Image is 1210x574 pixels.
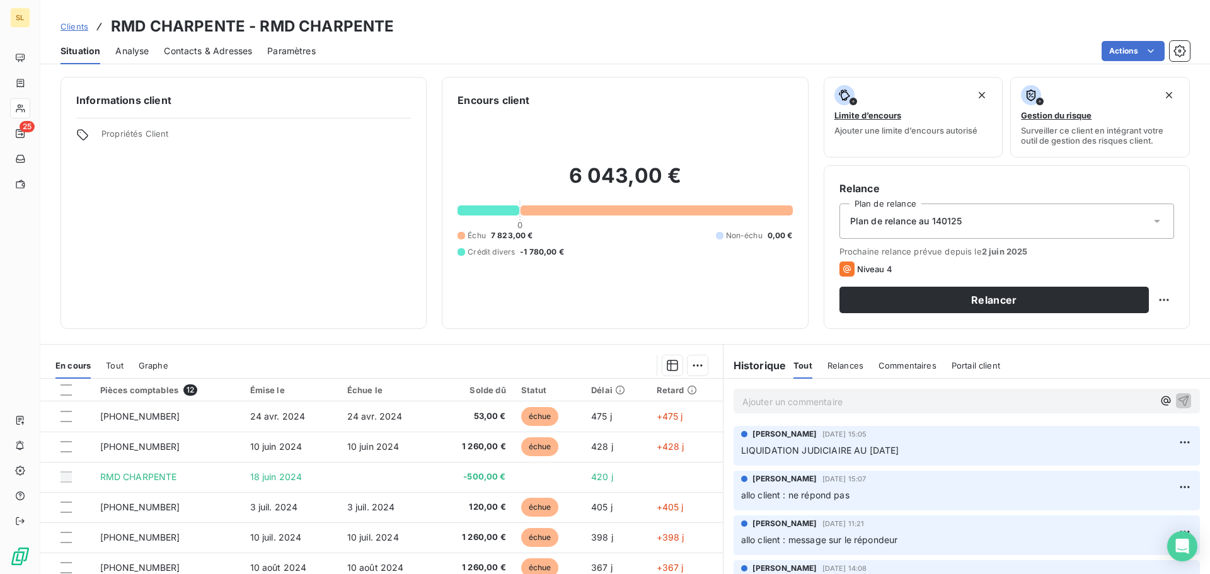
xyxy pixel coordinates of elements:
span: -1 780,00 € [520,246,564,258]
span: [PHONE_NUMBER] [100,502,180,512]
span: [PERSON_NAME] [752,428,817,440]
span: 120,00 € [442,501,505,514]
span: 367 j [591,562,613,573]
span: Surveiller ce client en intégrant votre outil de gestion des risques client. [1021,125,1179,146]
span: [DATE] 11:21 [822,520,865,527]
span: allo client : ne répond pas [741,490,850,500]
span: 10 juil. 2024 [250,532,302,542]
span: 0 [517,220,522,230]
div: Open Intercom Messenger [1167,531,1197,561]
span: Paramètres [267,45,316,57]
span: 12 [183,384,197,396]
span: [DATE] 15:05 [822,430,867,438]
div: Émise le [250,385,332,395]
h2: 6 043,00 € [458,163,792,201]
span: [PHONE_NUMBER] [100,532,180,542]
span: +405 j [657,502,684,512]
span: +475 j [657,411,683,422]
span: 10 juin 2024 [347,441,400,452]
div: Échue le [347,385,427,395]
span: allo client : message sur le répondeur [741,534,898,545]
img: Logo LeanPay [10,546,30,566]
span: 10 août 2024 [250,562,307,573]
span: 2 juin 2025 [982,246,1028,256]
span: échue [521,528,559,547]
span: +367 j [657,562,684,573]
span: Clients [60,21,88,32]
span: Situation [60,45,100,57]
h3: RMD CHARPENTE - RMD CHARPENTE [111,15,394,38]
span: [PHONE_NUMBER] [100,411,180,422]
span: LIQUIDATION JUDICIAIRE AU [DATE] [741,445,899,456]
span: Plan de relance au 140125 [850,215,962,227]
div: SL [10,8,30,28]
span: Portail client [952,360,1000,370]
span: 1 260,00 € [442,561,505,574]
span: 0,00 € [768,230,793,241]
span: Commentaires [879,360,936,370]
span: En cours [55,360,91,370]
span: 53,00 € [442,410,505,423]
span: 3 juil. 2024 [250,502,298,512]
span: 428 j [591,441,613,452]
span: [PHONE_NUMBER] [100,441,180,452]
span: [PERSON_NAME] [752,563,817,574]
span: RMD CHARPENTE [100,471,177,482]
span: Ajouter une limite d’encours autorisé [834,125,977,135]
span: échue [521,498,559,517]
span: 3 juil. 2024 [347,502,395,512]
span: +428 j [657,441,684,452]
span: 420 j [591,471,613,482]
h6: Historique [723,358,786,373]
span: 10 août 2024 [347,562,404,573]
span: Non-échu [726,230,763,241]
span: Tout [793,360,812,370]
h6: Encours client [458,93,529,108]
button: Relancer [839,287,1149,313]
span: +398 j [657,532,684,542]
span: 398 j [591,532,613,542]
h6: Relance [839,181,1174,196]
span: 1 260,00 € [442,531,505,544]
div: Retard [657,385,715,395]
span: [PHONE_NUMBER] [100,562,180,573]
span: Relances [827,360,863,370]
div: Pièces comptables [100,384,235,396]
span: Niveau 4 [857,264,892,274]
span: Analyse [115,45,149,57]
span: 7 823,00 € [491,230,533,241]
span: échue [521,437,559,456]
div: Statut [521,385,576,395]
a: Clients [60,20,88,33]
span: Échu [468,230,486,241]
span: [PERSON_NAME] [752,518,817,529]
button: Actions [1102,41,1165,61]
button: Limite d’encoursAjouter une limite d’encours autorisé [824,77,1003,158]
span: [DATE] 15:07 [822,475,867,483]
span: 405 j [591,502,613,512]
h6: Informations client [76,93,411,108]
span: Graphe [139,360,168,370]
span: 10 juin 2024 [250,441,302,452]
button: Gestion du risqueSurveiller ce client en intégrant votre outil de gestion des risques client. [1010,77,1190,158]
span: 25 [20,121,35,132]
span: 1 260,00 € [442,440,505,453]
span: Tout [106,360,124,370]
span: Limite d’encours [834,110,901,120]
span: Contacts & Adresses [164,45,252,57]
span: Crédit divers [468,246,515,258]
span: -500,00 € [442,471,505,483]
span: [DATE] 14:08 [822,565,867,572]
span: Propriétés Client [101,129,411,146]
span: 24 avr. 2024 [250,411,306,422]
span: [PERSON_NAME] [752,473,817,485]
span: 24 avr. 2024 [347,411,403,422]
div: Délai [591,385,641,395]
span: échue [521,407,559,426]
span: 18 juin 2024 [250,471,302,482]
span: Prochaine relance prévue depuis le [839,246,1174,256]
span: 475 j [591,411,612,422]
span: Gestion du risque [1021,110,1092,120]
a: 25 [10,123,30,144]
span: 10 juil. 2024 [347,532,399,542]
